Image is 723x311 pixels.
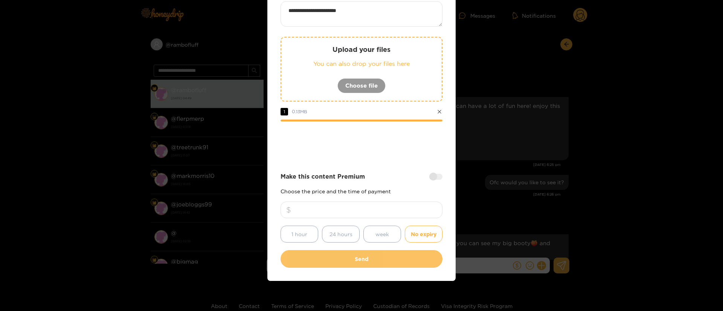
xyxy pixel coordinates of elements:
p: You can also drop your files here [296,59,427,68]
span: 1 [281,108,288,115]
span: week [375,230,389,238]
span: 0.13 MB [292,109,307,114]
span: 1 hour [291,230,307,238]
button: 1 hour [281,226,318,243]
button: week [363,226,401,243]
button: 24 hours [322,226,360,243]
button: Choose file [337,78,386,93]
button: Send [281,250,442,268]
p: Choose the price and the time of payment [281,188,442,194]
p: Upload your files [296,45,427,54]
span: 24 hours [329,230,352,238]
span: No expiry [411,230,436,238]
strong: Make this content Premium [281,172,365,181]
button: No expiry [405,226,442,243]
